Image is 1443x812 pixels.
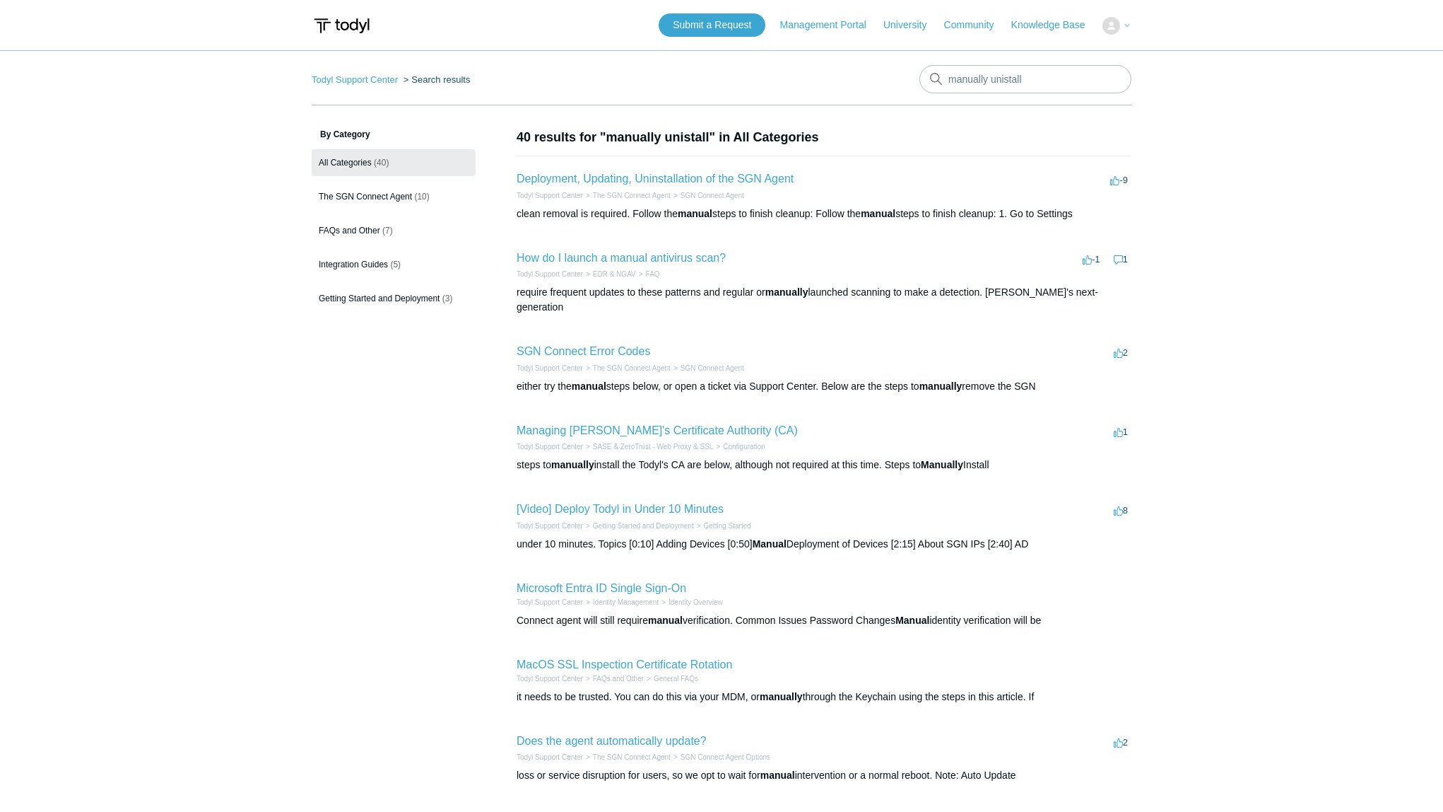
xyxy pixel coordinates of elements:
[517,659,732,671] a: MacOS SSL Inspection Certificate Rotation
[919,381,962,392] em: manually
[517,345,650,357] a: SGN Connect Error Codes
[593,675,644,683] a: FAQs and Other
[319,158,372,168] span: All Categories
[671,363,744,373] li: SGN Connect Agent
[583,673,644,684] li: FAQs and Other
[1110,175,1128,185] span: -9
[919,65,1131,93] input: Search
[681,753,770,761] a: SGN Connect Agent Options
[312,217,476,244] a: FAQs and Other (7)
[659,597,723,608] li: Identity Overview
[312,183,476,210] a: The SGN Connect Agent (10)
[669,598,723,606] a: Identity Overview
[517,613,1131,628] div: Connect agent will still require verification. Common Issues Password Changes identity verificati...
[517,207,1131,221] div: clean removal is required. Follow the steps to finish cleanup: Follow the steps to finish cleanup...
[583,363,671,373] li: The SGN Connect Agent
[517,503,724,515] a: [Video] Deploy Todyl in Under 10 Minutes
[861,208,895,219] em: manual
[681,364,744,372] a: SGN Connect Agent
[517,752,583,762] li: Todyl Support Center
[1114,347,1128,358] span: 2
[517,441,583,452] li: Todyl Support Center
[671,190,744,201] li: SGN Connect Agent
[517,582,686,594] a: Microsoft Entra ID Single Sign-On
[312,149,476,176] a: All Categories (40)
[921,459,963,470] em: Manually
[694,521,751,531] li: Getting Started
[517,379,1131,394] div: either try the steps below, or open a ticket via Support Center. Below are the steps to remove th...
[1114,427,1128,437] span: 1
[517,537,1131,552] div: under 10 minutes. Topics [0:10] Adding Devices [0:50] Deployment of Devices [2:15] About SGN IPs ...
[593,753,671,761] a: The SGN Connect Agent
[517,285,1131,315] div: require frequent updates to these patterns and regular or launched scanning to make a detection. ...
[593,364,671,372] a: The SGN Connect Agent
[517,424,798,436] a: Managing [PERSON_NAME]'s Certificate Authority (CA)
[312,13,372,39] img: Todyl Support Center Help Center home page
[780,18,880,33] a: Management Portal
[593,270,636,278] a: EDR & NGAV
[1083,254,1100,265] span: -1
[401,74,471,85] li: Search results
[583,521,694,531] li: Getting Started and Deployment
[319,260,388,269] span: Integration Guides
[517,252,726,264] a: How do I launch a manual antivirus scan?
[704,522,751,530] a: Getting Started
[753,538,787,550] em: Manual
[414,192,429,202] span: (10)
[593,443,714,451] a: SASE & ZeroTrust - Web Proxy & SSL
[517,673,583,684] li: Todyl Support Center
[517,735,707,747] a: Does the agent automatically update?
[390,260,401,269] span: (5)
[765,286,808,298] em: manually
[583,269,636,279] li: EDR & NGAV
[517,128,1131,147] h1: 40 results for "manually unistall" in All Categories
[636,269,660,279] li: FAQ
[572,381,606,392] em: manual
[760,770,795,781] em: manual
[312,74,401,85] li: Todyl Support Center
[517,753,583,761] a: Todyl Support Center
[319,294,440,303] span: Getting Started and Deployment
[654,675,698,683] a: General FAQs
[1114,505,1128,516] span: 8
[671,752,770,762] li: SGN Connect Agent Options
[593,598,659,606] a: Identity Management
[517,598,583,606] a: Todyl Support Center
[583,441,713,452] li: SASE & ZeroTrust - Web Proxy & SSL
[659,13,765,37] a: Submit a Request
[1114,737,1128,748] span: 2
[517,173,794,185] a: Deployment, Updating, Uninstallation of the SGN Agent
[442,294,453,303] span: (3)
[723,443,765,451] a: Configuration
[517,690,1131,704] div: it needs to be trusted. You can do this via your MDM, or through the Keychain using the steps in ...
[644,673,698,684] li: General FAQs
[678,208,712,219] em: manual
[517,521,583,531] li: Todyl Support Center
[517,458,1131,472] div: steps to install the Todyl's CA are below, although not required at this time. Steps to Install
[895,615,929,626] em: Manual
[517,675,583,683] a: Todyl Support Center
[312,285,476,312] a: Getting Started and Deployment (3)
[312,74,398,85] a: Todyl Support Center
[517,190,583,201] li: Todyl Support Center
[583,597,659,608] li: Identity Management
[760,691,803,702] em: manually
[382,226,393,236] span: (7)
[583,190,671,201] li: The SGN Connect Agent
[517,597,583,608] li: Todyl Support Center
[1114,254,1128,265] span: 1
[517,363,583,373] li: Todyl Support Center
[583,752,671,762] li: The SGN Connect Agent
[319,226,380,236] span: FAQs and Other
[648,615,683,626] em: manual
[593,192,671,199] a: The SGN Connect Agent
[374,158,389,168] span: (40)
[517,192,583,199] a: Todyl Support Center
[646,270,660,278] a: FAQ
[713,441,765,452] li: Configuration
[517,443,583,451] a: Todyl Support Center
[319,192,412,202] span: The SGN Connect Agent
[883,18,941,33] a: University
[517,269,583,279] li: Todyl Support Center
[681,192,744,199] a: SGN Connect Agent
